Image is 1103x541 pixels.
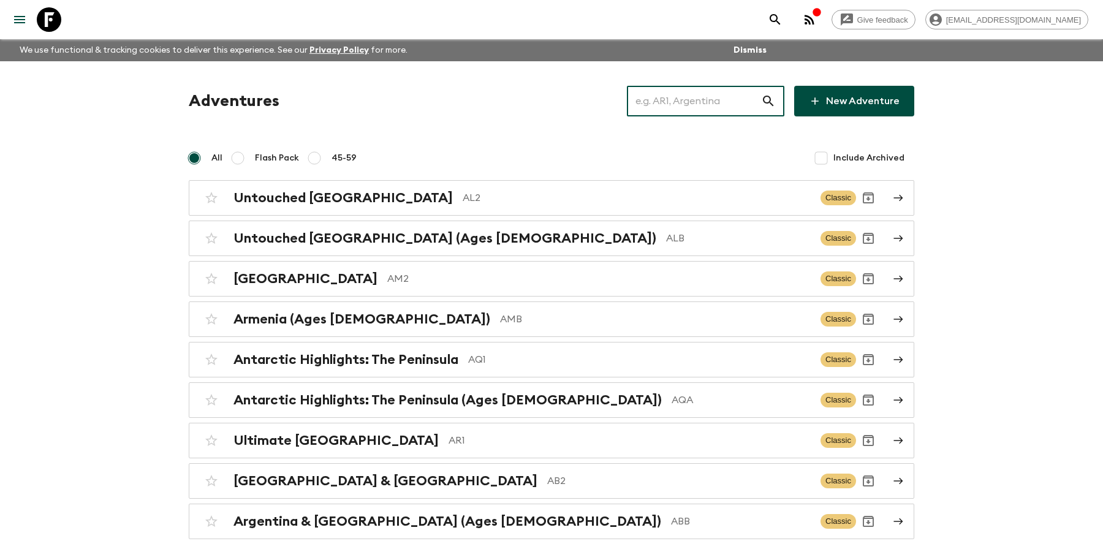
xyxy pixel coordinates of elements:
[463,191,811,205] p: AL2
[332,152,357,164] span: 45-59
[233,433,439,448] h2: Ultimate [GEOGRAPHIC_DATA]
[189,221,914,256] a: Untouched [GEOGRAPHIC_DATA] (Ages [DEMOGRAPHIC_DATA])ALBClassicArchive
[821,191,856,205] span: Classic
[821,393,856,407] span: Classic
[233,271,377,287] h2: [GEOGRAPHIC_DATA]
[233,473,537,489] h2: [GEOGRAPHIC_DATA] & [GEOGRAPHIC_DATA]
[189,180,914,216] a: Untouched [GEOGRAPHIC_DATA]AL2ClassicArchive
[309,46,369,55] a: Privacy Policy
[821,271,856,286] span: Classic
[449,433,811,448] p: AR1
[189,342,914,377] a: Antarctic Highlights: The PeninsulaAQ1ClassicArchive
[856,186,881,210] button: Archive
[387,271,811,286] p: AM2
[233,392,662,408] h2: Antarctic Highlights: The Peninsula (Ages [DEMOGRAPHIC_DATA])
[821,352,856,367] span: Classic
[189,423,914,458] a: Ultimate [GEOGRAPHIC_DATA]AR1ClassicArchive
[856,267,881,291] button: Archive
[856,347,881,372] button: Archive
[211,152,222,164] span: All
[468,352,811,367] p: AQ1
[821,474,856,488] span: Classic
[821,312,856,327] span: Classic
[763,7,787,32] button: search adventures
[821,231,856,246] span: Classic
[856,307,881,331] button: Archive
[671,514,811,529] p: ABB
[832,10,915,29] a: Give feedback
[15,39,412,61] p: We use functional & tracking cookies to deliver this experience. See our for more.
[233,513,661,529] h2: Argentina & [GEOGRAPHIC_DATA] (Ages [DEMOGRAPHIC_DATA])
[672,393,811,407] p: AQA
[833,152,904,164] span: Include Archived
[189,504,914,539] a: Argentina & [GEOGRAPHIC_DATA] (Ages [DEMOGRAPHIC_DATA])ABBClassicArchive
[730,42,770,59] button: Dismiss
[547,474,811,488] p: AB2
[255,152,299,164] span: Flash Pack
[821,514,856,529] span: Classic
[189,382,914,418] a: Antarctic Highlights: The Peninsula (Ages [DEMOGRAPHIC_DATA])AQAClassicArchive
[939,15,1088,25] span: [EMAIL_ADDRESS][DOMAIN_NAME]
[794,86,914,116] a: New Adventure
[856,509,881,534] button: Archive
[189,463,914,499] a: [GEOGRAPHIC_DATA] & [GEOGRAPHIC_DATA]AB2ClassicArchive
[925,10,1088,29] div: [EMAIL_ADDRESS][DOMAIN_NAME]
[189,301,914,337] a: Armenia (Ages [DEMOGRAPHIC_DATA])AMBClassicArchive
[627,84,761,118] input: e.g. AR1, Argentina
[851,15,915,25] span: Give feedback
[856,428,881,453] button: Archive
[856,226,881,251] button: Archive
[666,231,811,246] p: ALB
[233,311,490,327] h2: Armenia (Ages [DEMOGRAPHIC_DATA])
[500,312,811,327] p: AMB
[856,469,881,493] button: Archive
[821,433,856,448] span: Classic
[189,261,914,297] a: [GEOGRAPHIC_DATA]AM2ClassicArchive
[233,352,458,368] h2: Antarctic Highlights: The Peninsula
[7,7,32,32] button: menu
[856,388,881,412] button: Archive
[233,190,453,206] h2: Untouched [GEOGRAPHIC_DATA]
[189,89,279,113] h1: Adventures
[233,230,656,246] h2: Untouched [GEOGRAPHIC_DATA] (Ages [DEMOGRAPHIC_DATA])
